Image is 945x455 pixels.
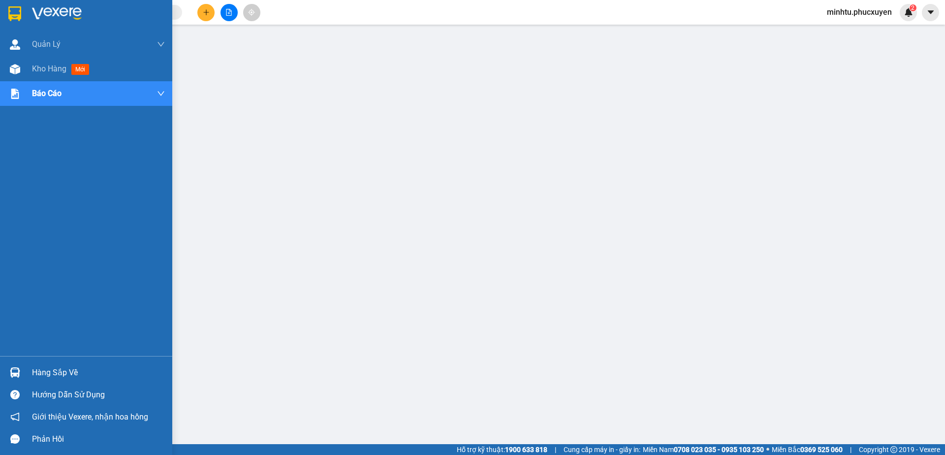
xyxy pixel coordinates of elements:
[800,446,843,454] strong: 0369 525 060
[910,4,916,11] sup: 2
[10,89,20,99] img: solution-icon
[32,388,165,402] div: Hướng dẫn sử dụng
[10,434,20,444] span: message
[505,446,547,454] strong: 1900 633 818
[8,6,21,21] img: logo-vxr
[643,444,764,455] span: Miền Nam
[850,444,851,455] span: |
[197,4,215,21] button: plus
[32,38,61,50] span: Quản Lý
[157,90,165,97] span: down
[157,40,165,48] span: down
[10,390,20,399] span: question-circle
[243,4,260,21] button: aim
[926,8,935,17] span: caret-down
[772,444,843,455] span: Miền Bắc
[10,412,20,422] span: notification
[819,6,900,18] span: minhtu.phucxuyen
[225,9,232,16] span: file-add
[203,9,210,16] span: plus
[10,64,20,74] img: warehouse-icon
[32,64,66,73] span: Kho hàng
[457,444,547,455] span: Hỗ trợ kỹ thuật:
[904,8,913,17] img: icon-new-feature
[674,446,764,454] strong: 0708 023 035 - 0935 103 250
[890,446,897,453] span: copyright
[555,444,556,455] span: |
[911,4,914,11] span: 2
[766,448,769,452] span: ⚪️
[32,411,148,423] span: Giới thiệu Vexere, nhận hoa hồng
[922,4,939,21] button: caret-down
[10,39,20,50] img: warehouse-icon
[10,367,20,378] img: warehouse-icon
[32,87,62,99] span: Báo cáo
[564,444,640,455] span: Cung cấp máy in - giấy in:
[248,9,255,16] span: aim
[71,64,89,75] span: mới
[32,365,165,380] div: Hàng sắp về
[220,4,238,21] button: file-add
[32,432,165,447] div: Phản hồi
